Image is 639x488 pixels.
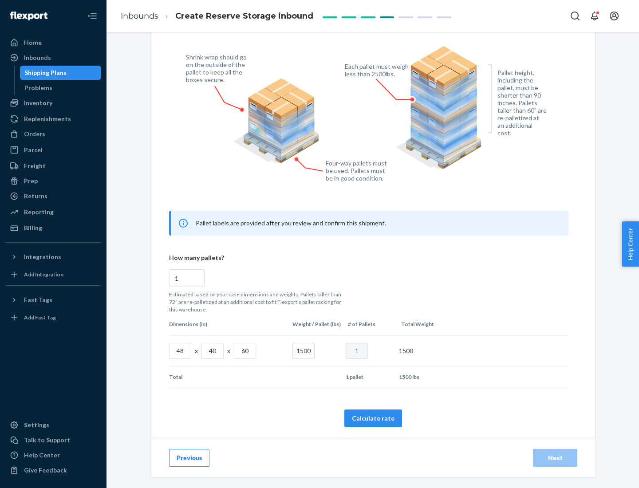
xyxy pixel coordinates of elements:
[345,63,411,78] figcaption: Each pallet must weigh less than 2500lbs.
[24,68,67,77] div: Shipping Plans
[169,291,347,313] p: Estimated based on your case dimensions and weights. Pallets taller than 72” are re-palletized at...
[24,436,70,445] div: Talk to Support
[169,366,289,388] td: Total
[5,112,101,126] a: Replenishments
[24,271,63,278] div: Add Integration
[289,313,344,335] th: Weight / Pallet (lbs)
[5,174,101,188] a: Prep
[5,293,101,307] button: Fast Tags
[24,421,49,429] div: Settings
[175,11,313,21] span: Create Reserve Storage inbound
[24,192,47,201] div: Returns
[24,130,45,138] div: Orders
[10,12,47,20] img: Flexport logo
[5,96,101,110] a: Inventory
[24,114,71,123] div: Replenishments
[5,205,101,219] a: Reporting
[605,7,623,25] button: Open account menu
[227,346,230,355] p: x
[20,81,102,95] a: Problems
[5,311,101,325] a: Add Fast Tag
[186,53,252,83] figcaption: Shrink wrap should go on the outside of the pallet to keep all the boxes secure.
[5,448,101,462] a: Help Center
[24,252,61,261] div: Integrations
[196,219,386,227] span: Pallet labels are provided after you review and confirm this shipment.
[24,451,60,460] div: Help Center
[83,7,101,25] button: Close Navigation
[24,98,52,107] div: Inventory
[169,313,289,335] th: Dimensions (in)
[5,268,101,282] a: Add Integration
[169,449,209,467] button: Previous
[5,159,101,173] a: Freight
[586,7,603,25] button: Open notifications
[497,69,547,137] figcaption: Pallet height, including the pallet, must be shorter than 90 inches. Pallets taller than 60" are ...
[326,159,387,182] figcaption: Four-way pallets must be used. Pallets must be in good condition.
[566,7,584,25] button: Open Search Box
[395,366,449,388] td: 1500 lbs
[5,250,101,264] button: Integrations
[5,51,101,65] a: Inbounds
[5,127,101,141] a: Orders
[24,38,42,47] div: Home
[24,177,38,185] div: Prep
[5,35,101,50] a: Home
[20,66,102,80] a: Shipping Plans
[24,314,56,321] div: Add Fast Tag
[5,221,101,235] a: Billing
[344,409,402,427] button: Calculate rate
[24,466,67,475] div: Give Feedback
[114,3,320,29] ol: breadcrumbs
[24,53,51,62] div: Inbounds
[398,313,451,335] th: Total Weight
[121,11,158,21] a: Inbounds
[540,453,570,462] div: Next
[342,366,395,388] td: 1 pallet
[5,143,101,157] a: Parcel
[622,221,639,267] button: Help Center
[5,189,101,203] a: Returns
[24,208,54,216] div: Reporting
[24,146,43,154] div: Parcel
[399,347,413,354] span: 1500
[24,161,46,170] div: Freight
[24,295,52,304] div: Fast Tags
[24,224,42,232] div: Billing
[169,253,568,262] p: How many pallets?
[24,83,52,92] div: Problems
[533,449,577,467] button: Next
[5,463,101,477] button: Give Feedback
[344,313,398,335] th: # of Pallets
[5,418,101,432] a: Settings
[5,433,101,447] a: Talk to Support
[195,346,198,355] p: x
